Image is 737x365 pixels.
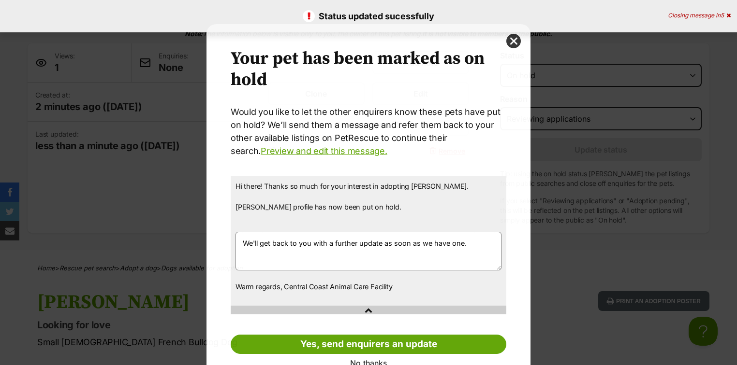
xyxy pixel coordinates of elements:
[668,12,731,19] div: Closing message in
[231,48,506,91] h2: Your pet has been marked as on hold
[10,10,727,23] p: Status updated sucessfully
[236,232,501,270] textarea: We'll get back to you with a further update as soon as we have one.
[721,12,724,19] span: 5
[231,105,506,157] p: Would you like to let the other enquirers know these pets have put on hold? We’ll send them a mes...
[236,181,501,223] p: Hi there! Thanks so much for your interest in adopting [PERSON_NAME]. [PERSON_NAME] profile has n...
[261,146,387,156] a: Preview and edit this message.
[506,34,521,48] button: close
[236,281,501,292] p: Warm regards, Central Coast Animal Care Facility
[231,335,506,354] a: Yes, send enquirers an update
